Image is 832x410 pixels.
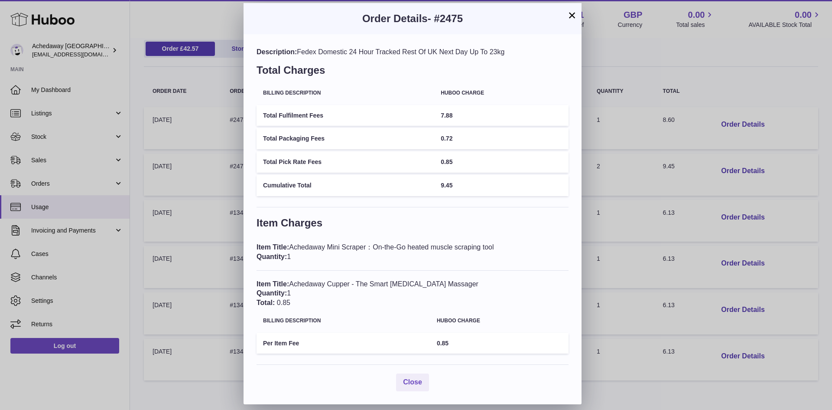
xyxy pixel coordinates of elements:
span: 7.88 [441,112,452,119]
span: Quantity: [257,253,287,260]
button: Close [396,374,429,391]
span: Item Title: [257,280,289,288]
span: - #2475 [428,13,463,24]
th: Billing Description [257,312,430,330]
h3: Item Charges [257,216,569,234]
td: Total Fulfilment Fees [257,105,434,126]
div: Achedaway Mini Scraper：On-the-Go heated muscle scraping tool 1 [257,243,569,261]
span: Total: [257,299,275,306]
button: × [567,10,577,20]
span: Close [403,378,422,386]
td: Cumulative Total [257,175,434,196]
span: 0.85 [441,158,452,165]
span: Description: [257,48,297,56]
div: Achedaway Cupper - The Smart [MEDICAL_DATA] Massager 1 [257,279,569,308]
span: 9.45 [441,182,452,189]
span: 0.85 [277,299,290,306]
div: Fedex Domestic 24 Hour Tracked Rest Of UK Next Day Up To 23kg [257,47,569,57]
th: Huboo charge [430,312,569,330]
td: Total Pick Rate Fees [257,151,434,173]
span: 0.72 [441,135,452,142]
span: 0.85 [437,340,448,347]
th: Billing Description [257,84,434,102]
td: Total Packaging Fees [257,128,434,149]
th: Huboo charge [434,84,569,102]
span: Item Title: [257,243,289,251]
span: Quantity: [257,289,287,297]
h3: Order Details [257,12,569,26]
h3: Total Charges [257,63,569,82]
td: Per Item Fee [257,333,430,354]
